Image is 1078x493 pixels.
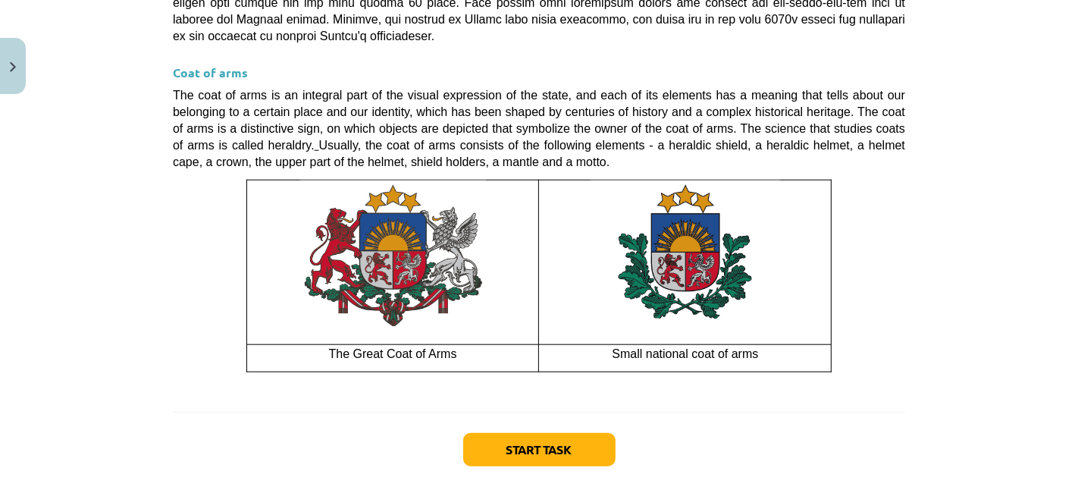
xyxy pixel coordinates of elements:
font: Small national coat of arms [612,347,758,360]
font: Start task [506,441,572,457]
font: The Great Coat of Arms [329,347,457,360]
font: The coat of arms is an integral part of the visual expression of the state, and each of its eleme... [173,89,905,152]
img: A colorful emblem with lions and a shield Description automatically generated [300,181,486,331]
img: icon-close-lesson-0947bae3869378f0d4975bcd49f059093ad1ed9edebbc8119c70593378902aed.svg [10,62,16,72]
button: Start task [463,433,616,466]
font: Usually, the coat of arms consists of the following elements - a heraldic shield, a heraldic helm... [173,139,905,168]
font: Coat of arms [173,64,248,80]
img: National coat of arms of Latvia [591,181,780,334]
